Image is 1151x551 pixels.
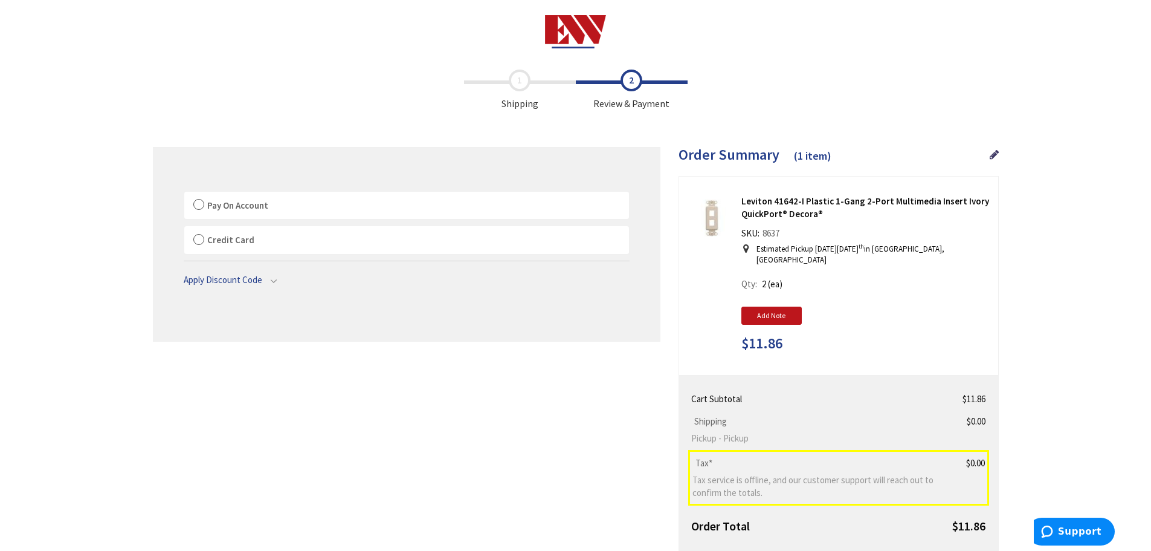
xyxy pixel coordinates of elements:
[962,393,985,405] span: $11.86
[768,278,782,290] span: (ea)
[859,243,864,250] sup: th
[207,234,254,246] span: Credit Card
[741,278,755,290] span: Qty
[691,518,750,533] strong: Order Total
[184,274,262,285] span: Apply Discount Code
[693,200,730,237] img: Leviton 41642-I Plastic 1-Gang 2-Port Multimedia Insert Ivory QuickPort® Decora®
[966,457,985,469] span: $0.00
[464,70,576,111] span: Shipping
[691,416,730,427] span: Shipping
[741,227,782,244] div: SKU:
[691,432,943,445] span: Pickup - Pickup
[545,15,606,48] img: Electrical Wholesalers, Inc.
[794,149,831,163] span: (1 item)
[762,278,766,290] span: 2
[967,416,985,427] span: $0.00
[756,244,983,266] p: Estimated Pickup [DATE][DATE] in [GEOGRAPHIC_DATA], [GEOGRAPHIC_DATA]
[692,474,943,500] span: Tax service is offline, and our customer support will reach out to confirm the totals.
[741,195,989,221] strong: Leviton 41642-I Plastic 1-Gang 2-Port Multimedia Insert Ivory QuickPort® Decora®
[689,388,947,410] th: Cart Subtotal
[759,227,782,239] span: 8637
[679,145,779,164] span: Order Summary
[1034,518,1115,548] iframe: Opens a widget where you can find more information
[576,70,688,111] span: Review & Payment
[741,336,782,351] span: $11.86
[207,200,268,211] span: Pay On Account
[952,518,985,533] span: $11.86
